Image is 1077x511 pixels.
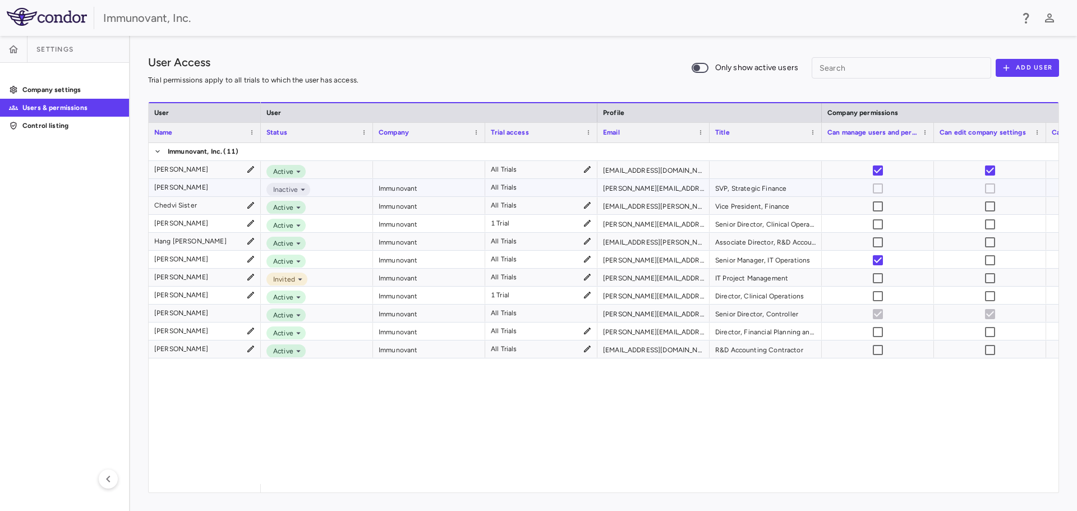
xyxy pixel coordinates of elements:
span: Only show active users [715,62,798,74]
div: All Trials [491,250,517,268]
div: Associate Director, R&D Accounting [710,233,822,250]
div: Director, Financial Planning and Analysis [710,323,822,340]
div: [EMAIL_ADDRESS][DOMAIN_NAME] [597,161,710,178]
span: Cannot update permissions for current user [866,302,890,326]
span: User is inactive [978,177,1002,200]
div: [PERSON_NAME] [154,178,208,196]
span: Active [269,220,293,231]
div: [PERSON_NAME] [154,304,208,322]
span: Settings [36,45,73,54]
div: Vice President, Finance [710,197,822,214]
div: [PERSON_NAME] [154,268,208,286]
div: All Trials [491,322,517,340]
span: Active [269,310,293,320]
div: [PERSON_NAME][EMAIL_ADDRESS][PERSON_NAME][DOMAIN_NAME] [597,305,710,322]
div: Immunovant [373,179,485,196]
span: Profile [603,109,624,117]
div: SVP, Strategic Finance [710,179,822,196]
div: All Trials [491,304,517,322]
div: All Trials [491,268,517,286]
div: R&D Accounting Contractor [710,340,822,358]
span: Trial access [491,128,529,136]
div: IT Project Management [710,269,822,286]
span: Active [269,256,293,266]
div: Immunovant [373,233,485,250]
span: User [154,109,169,117]
span: Active [269,167,293,177]
div: Immunovant [373,287,485,304]
div: [EMAIL_ADDRESS][DOMAIN_NAME] [597,340,710,358]
p: Users & permissions [22,103,120,113]
span: (11) [223,142,238,160]
div: Immunovant [373,323,485,340]
div: Immunovant [373,269,485,286]
span: Inactive [269,185,298,195]
div: 1 Trial [491,214,509,232]
span: Active [269,238,293,248]
span: Email [603,128,620,136]
div: All Trials [491,232,517,250]
div: Immunovant [373,251,485,268]
div: [PERSON_NAME] [154,322,208,340]
div: [PERSON_NAME][EMAIL_ADDRESS][PERSON_NAME][DOMAIN_NAME] [597,323,710,340]
div: Senior Manager, IT Operations [710,251,822,268]
div: [PERSON_NAME][EMAIL_ADDRESS][PERSON_NAME][DOMAIN_NAME] [597,215,710,232]
div: [PERSON_NAME][EMAIL_ADDRESS][PERSON_NAME][DOMAIN_NAME] [597,269,710,286]
div: Hang [PERSON_NAME] [154,232,227,250]
div: Chedvi Sister [154,196,197,214]
div: Immunovant [373,305,485,322]
div: [PERSON_NAME][EMAIL_ADDRESS][PERSON_NAME][DOMAIN_NAME] [597,287,710,304]
span: Can edit company settings [940,128,1026,136]
div: [PERSON_NAME][EMAIL_ADDRESS][PERSON_NAME][DOMAIN_NAME] [597,179,710,196]
span: User [266,109,282,117]
p: Control listing [22,121,120,131]
div: Immunovant [373,197,485,214]
span: Title [715,128,730,136]
div: [PERSON_NAME] [154,286,208,304]
button: Add User [996,59,1059,77]
div: Senior Director, Clinical Operations [710,215,822,232]
p: Company settings [22,85,120,95]
div: All Trials [491,340,517,358]
div: Director, Clinical Operations [710,287,822,304]
span: Company [379,128,409,136]
div: [EMAIL_ADDRESS][PERSON_NAME][DOMAIN_NAME] [597,233,710,250]
div: [PERSON_NAME] [154,160,208,178]
p: Trial permissions apply to all trials to which the user has access. [148,75,358,85]
span: Active [269,292,293,302]
span: User is inactive [866,177,890,200]
div: [PERSON_NAME][EMAIL_ADDRESS][PERSON_NAME][DOMAIN_NAME] [597,251,710,268]
span: Company permissions [827,109,898,117]
div: [PERSON_NAME] [154,250,208,268]
span: Active [269,328,293,338]
span: Active [269,346,293,356]
img: logo-full-SnFGN8VE.png [7,8,87,26]
span: Cannot update permissions for current user [978,302,1002,326]
div: Immunovant [373,215,485,232]
span: Name [154,128,173,136]
div: 1 Trial [491,286,509,304]
span: Immunovant, Inc. [168,142,222,160]
div: [EMAIL_ADDRESS][PERSON_NAME][DOMAIN_NAME] [597,197,710,214]
div: Immunovant, Inc. [103,10,1012,26]
div: All Trials [491,196,517,214]
span: Active [269,202,293,213]
div: [PERSON_NAME] [154,214,208,232]
div: Immunovant [373,340,485,358]
div: All Trials [491,160,517,178]
h1: User Access [148,54,210,71]
span: Status [266,128,287,136]
div: [PERSON_NAME] [154,340,208,358]
span: Can manage users and permissions [827,128,918,136]
span: Invited [269,274,295,284]
div: Senior Director, Controller [710,305,822,322]
div: All Trials [491,178,517,196]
